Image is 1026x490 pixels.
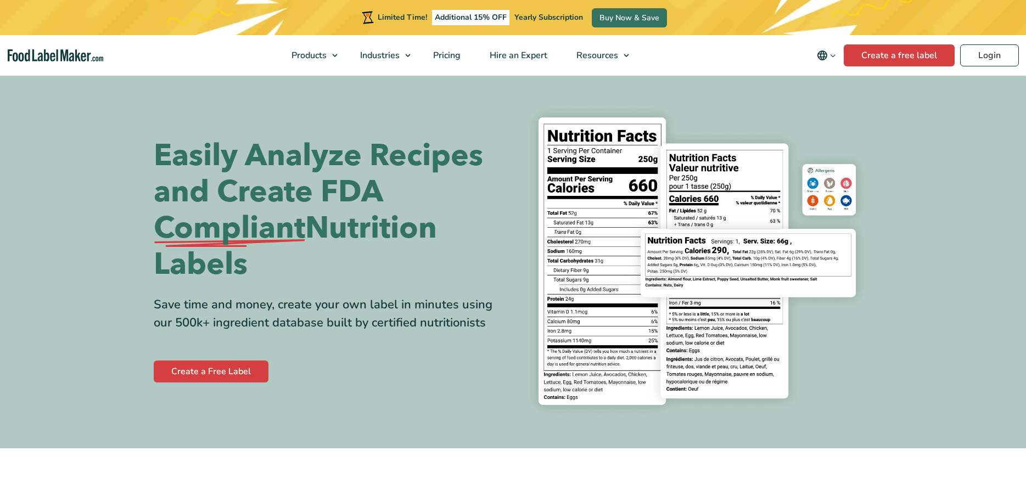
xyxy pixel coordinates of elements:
span: Hire an Expert [486,49,548,61]
a: Create a Free Label [154,361,268,382]
h1: Easily Analyze Recipes and Create FDA Nutrition Labels [154,138,505,283]
span: Resources [573,49,619,61]
span: Additional 15% OFF [432,10,509,25]
a: Hire an Expert [475,35,559,76]
span: Pricing [430,49,462,61]
a: Buy Now & Save [592,8,667,27]
a: Food Label Maker homepage [8,49,104,62]
a: Resources [562,35,635,76]
span: Products [288,49,328,61]
a: Login [960,44,1019,66]
div: Save time and money, create your own label in minutes using our 500k+ ingredient database built b... [154,296,505,332]
span: Compliant [154,210,305,246]
span: Yearly Subscription [514,12,583,22]
a: Pricing [419,35,473,76]
a: Products [277,35,343,76]
button: Change language [809,44,844,66]
span: Limited Time! [378,12,427,22]
a: Create a free label [844,44,955,66]
a: Industries [346,35,416,76]
span: Industries [357,49,401,61]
